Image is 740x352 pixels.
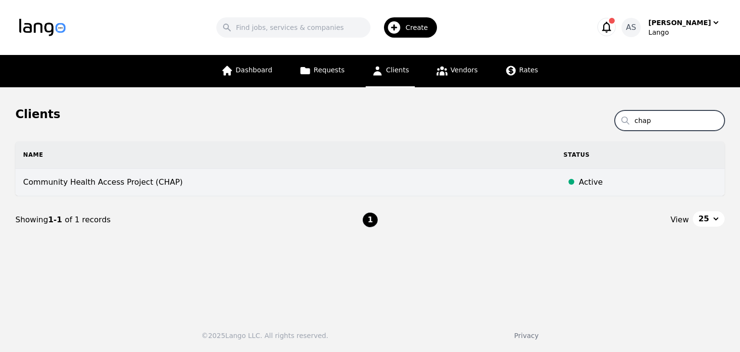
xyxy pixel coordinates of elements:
span: View [671,214,689,226]
span: Dashboard [236,66,272,74]
td: Community Health Access Project (CHAP) [15,169,556,196]
img: Logo [19,19,66,36]
a: Vendors [430,55,483,87]
input: Find jobs, services & companies [216,17,370,38]
div: Lango [648,27,721,37]
div: [PERSON_NAME] [648,18,711,27]
div: Showing of 1 records [15,214,362,226]
div: Active [579,176,717,188]
span: Vendors [450,66,477,74]
th: Status [556,141,725,169]
a: Privacy [514,332,539,339]
a: Clients [366,55,415,87]
h1: Clients [15,107,725,122]
a: Requests [293,55,350,87]
span: Create [406,23,435,32]
input: Search [615,110,725,131]
span: AS [626,22,636,33]
button: AS[PERSON_NAME]Lango [621,18,721,37]
div: © 2025 Lango LLC. All rights reserved. [201,331,328,340]
span: Requests [314,66,344,74]
nav: Page navigation [15,196,725,244]
span: 25 [699,213,709,225]
span: Clients [386,66,409,74]
span: 1-1 [48,215,65,224]
a: Rates [499,55,544,87]
a: Dashboard [215,55,278,87]
button: Create [370,14,443,41]
span: Rates [519,66,538,74]
th: Name [15,141,556,169]
button: 25 [693,211,725,227]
